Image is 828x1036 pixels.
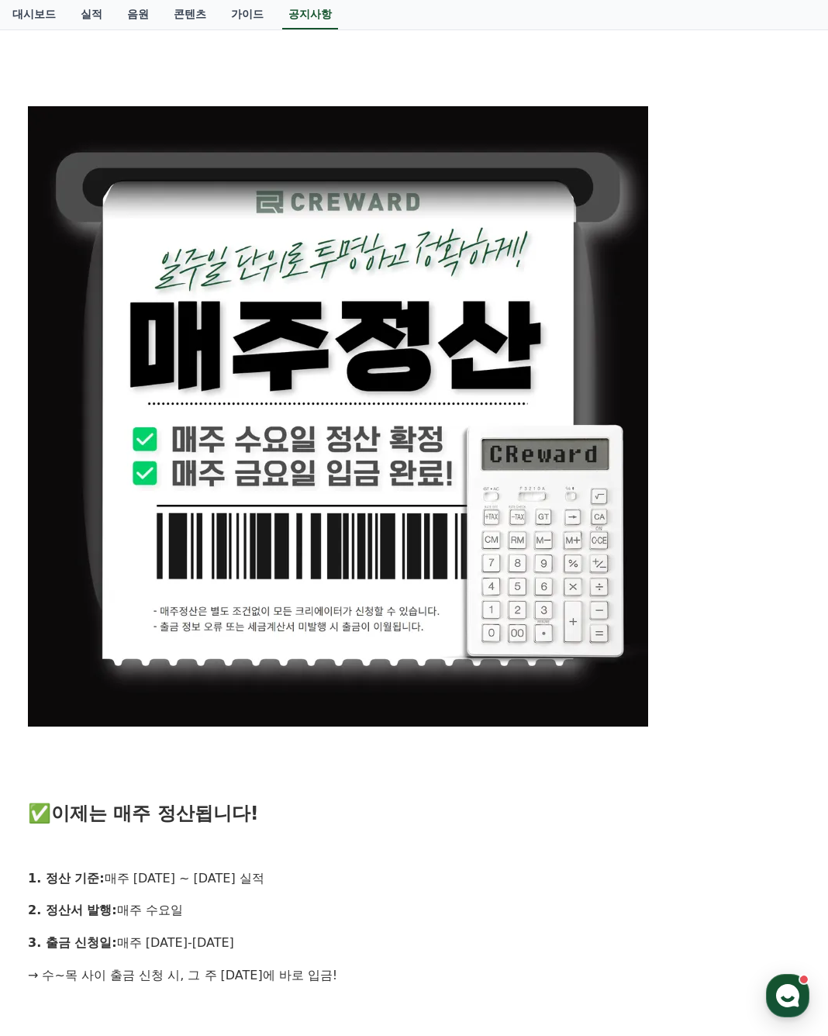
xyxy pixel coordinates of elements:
[28,903,117,917] strong: 2. 정산서 발행:
[28,933,800,953] p: 매주 [DATE]-[DATE]
[28,935,117,950] strong: 3. 출금 신청일:
[240,515,258,527] span: 설정
[28,871,105,886] strong: 1. 정산 기준:
[200,492,298,530] a: 설정
[28,106,648,727] img: YY05May%2027,%202025160422_b8efe46f7ecd319f9a2b95b405677adc5e559cc424ab44dc07670564c61ada3b.webp
[102,492,200,530] a: 대화
[5,492,102,530] a: 홈
[28,869,800,889] p: 매주 [DATE] ~ [DATE] 실적
[142,516,160,528] span: 대화
[28,965,800,986] p: → 수~목 사이 출금 신청 시, 그 주 [DATE]에 바로 입금!
[28,803,800,824] h3: ✅
[28,900,800,920] p: 매주 수요일
[51,803,259,824] strong: 이제는 매주 정산됩니다!
[49,515,58,527] span: 홈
